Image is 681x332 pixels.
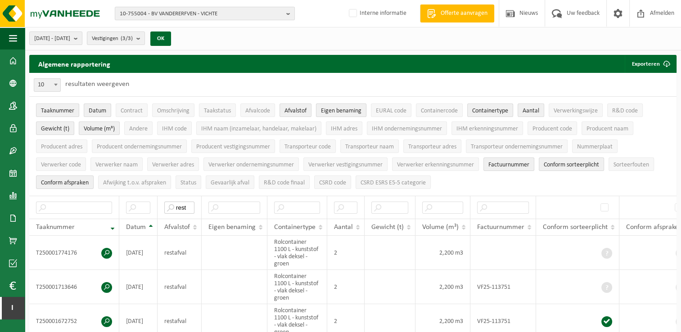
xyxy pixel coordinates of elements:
[549,103,603,117] button: VerwerkingswijzeVerwerkingswijze: Activate to sort
[327,236,365,270] td: 2
[586,126,628,132] span: Producent naam
[97,144,182,150] span: Producent ondernemingsnummer
[204,108,231,114] span: Taakstatus
[124,121,153,135] button: AndereAndere: Activate to sort
[162,126,187,132] span: IHM code
[119,270,158,304] td: [DATE]
[532,126,572,132] span: Producent code
[274,224,316,231] span: Containertype
[95,162,138,168] span: Verwerker naam
[528,121,577,135] button: Producent codeProducent code: Activate to sort
[36,224,75,231] span: Taaknummer
[36,121,74,135] button: Gewicht (t)Gewicht (t): Activate to sort
[36,175,94,189] button: Conform afspraken : Activate to sort
[572,139,618,153] button: NummerplaatNummerplaat: Activate to sort
[361,179,426,186] span: CSRD ESRS E5-5 categorie
[126,224,146,231] span: Datum
[472,108,508,114] span: Containertype
[577,144,613,150] span: Nummerplaat
[284,144,331,150] span: Transporteur code
[147,157,199,171] button: Verwerker adresVerwerker adres: Activate to sort
[438,9,490,18] span: Offerte aanvragen
[152,162,194,168] span: Verwerker adres
[176,175,201,189] button: StatusStatus: Activate to sort
[539,157,604,171] button: Conform sorteerplicht : Activate to sort
[29,31,82,45] button: [DATE] - [DATE]
[483,157,534,171] button: FactuurnummerFactuurnummer: Activate to sort
[471,144,563,150] span: Transporteur ondernemingsnummer
[208,162,294,168] span: Verwerker ondernemingsnummer
[451,121,523,135] button: IHM erkenningsnummerIHM erkenningsnummer: Activate to sort
[201,126,316,132] span: IHM naam (inzamelaar, handelaar, makelaar)
[34,32,70,45] span: [DATE] - [DATE]
[488,162,529,168] span: Factuurnummer
[415,270,470,304] td: 2,200 m3
[416,103,463,117] button: ContainercodeContainercode: Activate to sort
[397,162,474,168] span: Verwerker erkenningsnummer
[34,79,60,91] span: 10
[613,162,649,168] span: Sorteerfouten
[103,179,166,186] span: Afwijking t.o.v. afspraken
[316,103,366,117] button: Eigen benamingEigen benaming: Activate to sort
[240,103,275,117] button: AfvalcodeAfvalcode: Activate to sort
[199,103,236,117] button: TaakstatusTaakstatus: Activate to sort
[150,31,171,46] button: OK
[259,175,310,189] button: R&D code finaalR&amp;D code finaal: Activate to sort
[327,270,365,304] td: 2
[120,7,283,21] span: 10-755004 - BV VANDERERFVEN - VICHTE
[41,144,82,150] span: Producent adres
[334,224,353,231] span: Aantal
[421,108,458,114] span: Containercode
[116,103,148,117] button: ContractContract: Activate to sort
[79,121,120,135] button: Volume (m³)Volume (m³): Activate to sort
[347,7,406,20] label: Interne informatie
[607,103,643,117] button: R&D codeR&amp;D code: Activate to sort
[356,175,431,189] button: CSRD ESRS E5-5 categorieCSRD ESRS E5-5 categorie: Activate to sort
[612,108,638,114] span: R&D code
[65,81,129,88] label: resultaten weergeven
[466,139,568,153] button: Transporteur ondernemingsnummerTransporteur ondernemingsnummer : Activate to sort
[544,162,599,168] span: Conform sorteerplicht
[340,139,399,153] button: Transporteur naamTransporteur naam: Activate to sort
[267,236,327,270] td: Rolcontainer 1100 L - kunststof - vlak deksel - groen
[264,179,305,186] span: R&D code finaal
[371,224,404,231] span: Gewicht (t)
[280,103,311,117] button: AfvalstofAfvalstof: Activate to sort
[115,7,295,20] button: 10-755004 - BV VANDERERFVEN - VICHTE
[191,139,275,153] button: Producent vestigingsnummerProducent vestigingsnummer: Activate to sort
[408,144,456,150] span: Transporteur adres
[609,157,654,171] button: SorteerfoutenSorteerfouten: Activate to sort
[326,121,362,135] button: IHM adresIHM adres: Activate to sort
[129,126,148,132] span: Andere
[164,224,190,231] span: Afvalstof
[87,31,145,45] button: Vestigingen(3/3)
[211,179,249,186] span: Gevaarlijk afval
[92,32,133,45] span: Vestigingen
[84,103,111,117] button: DatumDatum: Activate to sort
[29,55,119,73] h2: Algemene rapportering
[303,157,388,171] button: Verwerker vestigingsnummerVerwerker vestigingsnummer: Activate to sort
[284,108,307,114] span: Afvalstof
[321,108,361,114] span: Eigen benaming
[422,224,459,231] span: Volume (m³)
[119,236,158,270] td: [DATE]
[367,121,447,135] button: IHM ondernemingsnummerIHM ondernemingsnummer: Activate to sort
[180,179,196,186] span: Status
[319,179,346,186] span: CSRD code
[98,175,171,189] button: Afwijking t.o.v. afsprakenAfwijking t.o.v. afspraken: Activate to sort
[331,126,357,132] span: IHM adres
[415,236,470,270] td: 2,200 m3
[158,236,202,270] td: restafval
[34,78,61,92] span: 10
[403,139,461,153] button: Transporteur adresTransporteur adres: Activate to sort
[41,108,74,114] span: Taaknummer
[157,121,192,135] button: IHM codeIHM code: Activate to sort
[36,139,87,153] button: Producent adresProducent adres: Activate to sort
[36,103,79,117] button: TaaknummerTaaknummer: Activate to remove sorting
[371,103,411,117] button: EURAL codeEURAL code: Activate to sort
[92,139,187,153] button: Producent ondernemingsnummerProducent ondernemingsnummer: Activate to sort
[9,297,16,319] span: I
[420,4,494,22] a: Offerte aanvragen
[345,144,394,150] span: Transporteur naam
[314,175,351,189] button: CSRD codeCSRD code: Activate to sort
